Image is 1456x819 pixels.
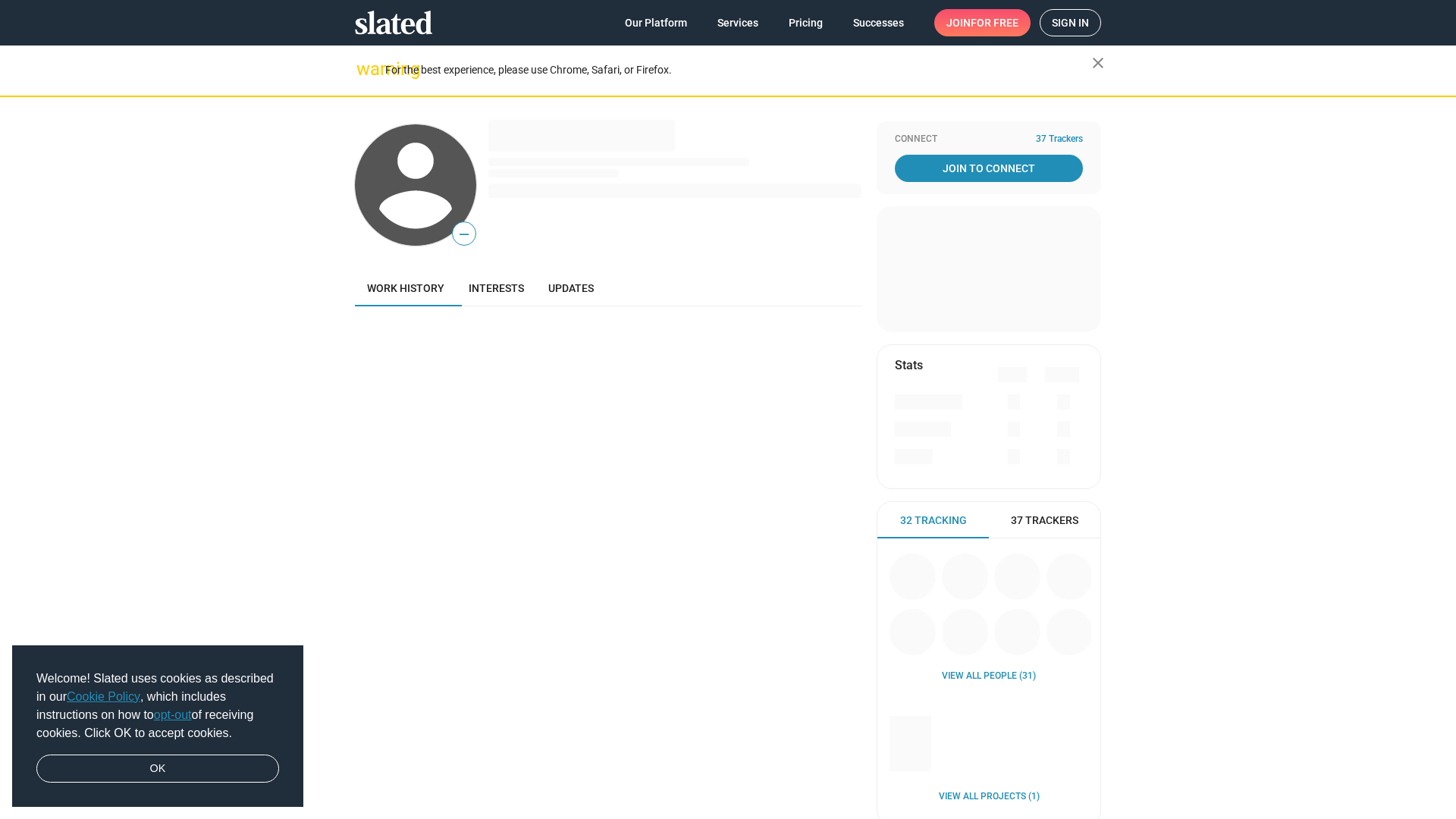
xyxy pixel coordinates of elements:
span: Our Platform [625,9,687,36]
mat-icon: warning [356,60,375,78]
span: 37 Trackers [1011,513,1078,528]
a: Cookie Policy [67,690,140,703]
a: Sign in [1040,9,1101,36]
div: cookieconsent [12,645,303,808]
a: opt-out [154,708,192,721]
span: — [453,224,475,244]
mat-card-title: Stats [895,357,923,373]
a: dismiss cookie message [36,755,279,783]
span: 37 Trackers [1036,133,1083,146]
span: Pricing [789,9,823,36]
span: Services [717,9,758,36]
a: View all People (31) [942,670,1036,682]
a: Work history [355,270,457,306]
a: Interests [457,270,536,306]
a: Join To Connect [895,155,1083,182]
a: Services [705,9,770,36]
a: Joinfor free [934,9,1031,36]
span: Join To Connect [898,155,1080,182]
a: Our Platform [613,9,699,36]
div: For the best experience, please use Chrome, Safari, or Firefox. [385,60,1092,80]
a: Updates [536,270,606,306]
a: Successes [841,9,916,36]
a: View all Projects (1) [939,791,1040,803]
span: 32 Tracking [900,513,967,528]
a: Pricing [777,9,835,36]
span: Interests [469,282,524,294]
span: Updates [548,282,594,294]
span: Sign in [1052,10,1089,36]
span: Welcome! Slated uses cookies as described in our , which includes instructions on how to of recei... [36,670,279,742]
div: Connect [895,133,1083,146]
span: Successes [853,9,904,36]
span: Work history [367,282,444,294]
span: for free [971,9,1018,36]
span: Join [946,9,1018,36]
mat-icon: close [1089,54,1107,72]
